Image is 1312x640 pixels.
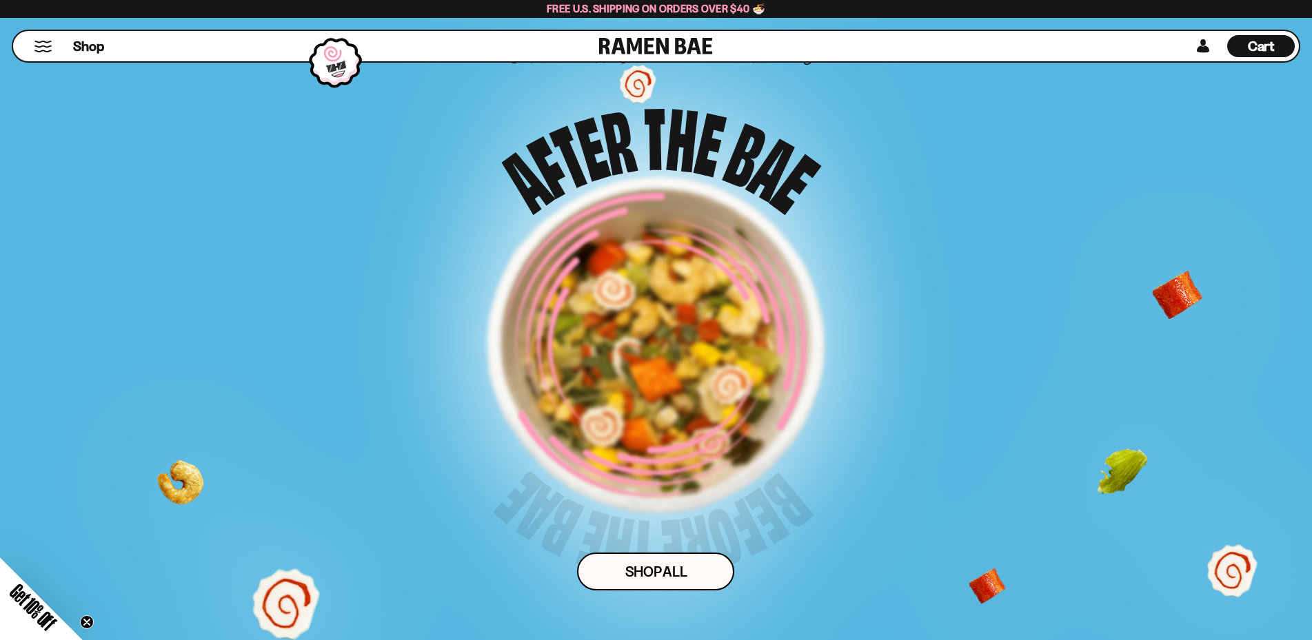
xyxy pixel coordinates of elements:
a: Shop ALl [577,553,734,590]
span: Free U.S. Shipping on Orders over $40 🍜 [547,2,765,15]
span: Shop [73,37,104,56]
span: Cart [1248,38,1275,54]
a: Cart [1227,31,1295,61]
span: Get 10% Off [6,580,60,634]
button: Close teaser [80,615,94,629]
a: Shop [73,35,104,57]
button: Mobile Menu Trigger [34,41,52,52]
